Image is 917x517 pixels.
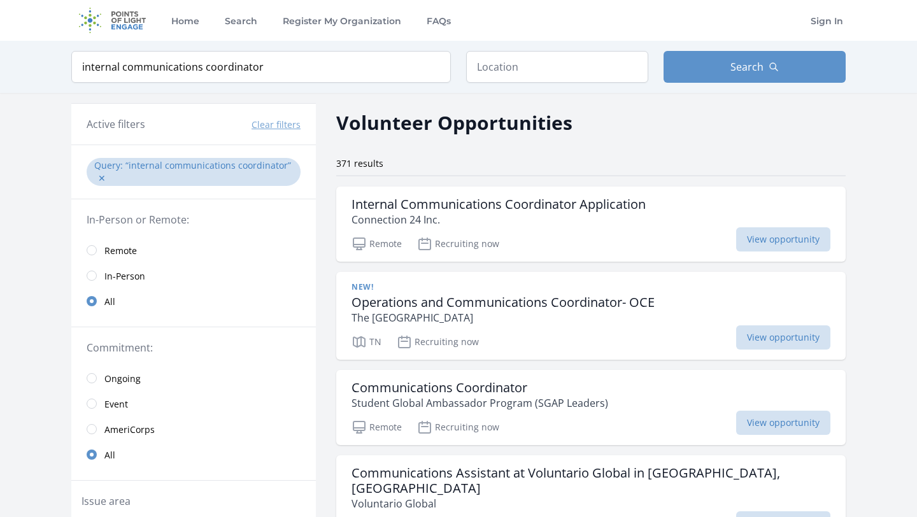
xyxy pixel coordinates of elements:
[736,325,830,350] span: View opportunity
[94,159,125,171] span: Query :
[336,108,572,137] h2: Volunteer Opportunities
[352,197,646,212] h3: Internal Communications Coordinator Application
[71,391,316,416] a: Event
[397,334,479,350] p: Recruiting now
[417,420,499,435] p: Recruiting now
[104,295,115,308] span: All
[352,420,402,435] p: Remote
[664,51,846,83] button: Search
[352,334,381,350] p: TN
[98,172,106,185] button: ✕
[104,449,115,462] span: All
[352,295,655,310] h3: Operations and Communications Coordinator- OCE
[104,423,155,436] span: AmeriCorps
[730,59,764,74] span: Search
[71,288,316,314] a: All
[82,493,131,509] legend: Issue area
[336,157,383,169] span: 371 results
[417,236,499,251] p: Recruiting now
[252,118,301,131] button: Clear filters
[71,416,316,442] a: AmeriCorps
[87,117,145,132] h3: Active filters
[71,263,316,288] a: In-Person
[87,340,301,355] legend: Commitment:
[352,212,646,227] p: Connection 24 Inc.
[352,395,608,411] p: Student Global Ambassador Program (SGAP Leaders)
[71,51,451,83] input: Keyword
[352,380,608,395] h3: Communications Coordinator
[71,237,316,263] a: Remote
[352,465,830,496] h3: Communications Assistant at Voluntario Global in [GEOGRAPHIC_DATA], [GEOGRAPHIC_DATA]
[736,411,830,435] span: View opportunity
[352,282,373,292] span: New!
[352,496,830,511] p: Voluntario Global
[336,187,846,262] a: Internal Communications Coordinator Application Connection 24 Inc. Remote Recruiting now View opp...
[71,365,316,391] a: Ongoing
[736,227,830,251] span: View opportunity
[352,236,402,251] p: Remote
[336,370,846,445] a: Communications Coordinator Student Global Ambassador Program (SGAP Leaders) Remote Recruiting now...
[352,310,655,325] p: The [GEOGRAPHIC_DATA]
[336,272,846,360] a: New! Operations and Communications Coordinator- OCE The [GEOGRAPHIC_DATA] TN Recruiting now View ...
[104,398,128,411] span: Event
[87,212,301,227] legend: In-Person or Remote:
[125,159,291,171] q: internal communications coordinator
[104,372,141,385] span: Ongoing
[104,244,137,257] span: Remote
[71,442,316,467] a: All
[104,270,145,283] span: In-Person
[466,51,648,83] input: Location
